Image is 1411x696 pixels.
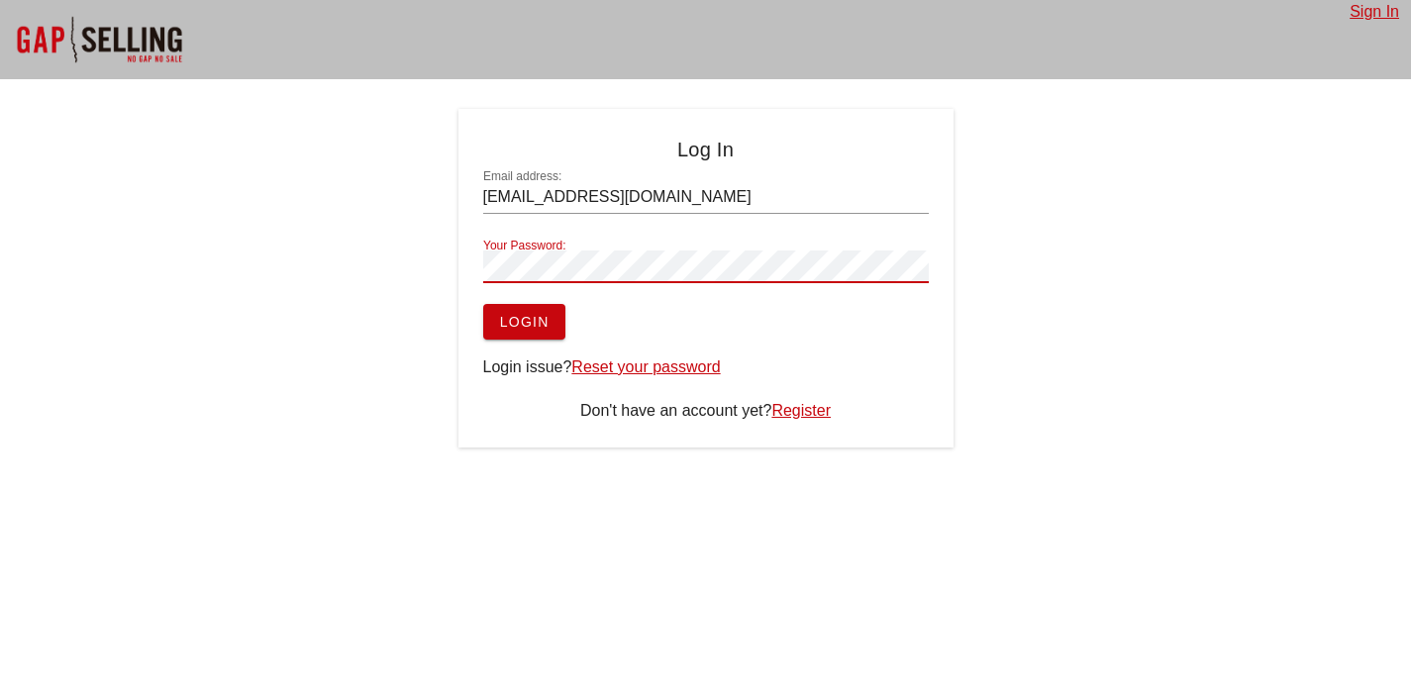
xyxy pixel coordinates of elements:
[483,399,929,423] div: Don't have an account yet?
[1350,3,1399,20] a: Sign In
[483,134,929,165] h4: Log In
[499,314,550,330] span: Login
[771,402,831,419] a: Register
[483,169,561,184] label: Email address:
[483,304,565,340] button: Login
[483,355,929,379] div: Login issue?
[571,358,720,375] a: Reset your password
[483,239,566,253] label: Your Password:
